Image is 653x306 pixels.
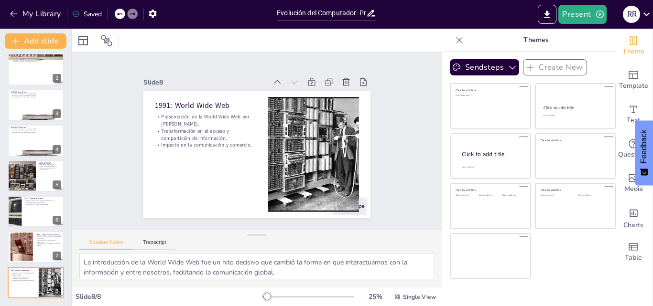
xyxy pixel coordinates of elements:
p: Lanzamiento del primer microprocesador por Intel. [24,200,61,202]
div: Click to add text [479,194,501,197]
div: 2 [53,74,61,83]
div: Saved [72,10,102,19]
div: Click to add title [541,138,609,142]
div: Add text boxes [614,97,653,132]
p: Introducción del primer disco duro por IBM. [11,93,61,95]
p: 1956: El Disco Duro [11,126,61,129]
button: R R [623,5,640,24]
div: 2 [8,53,64,85]
div: Slide 8 / 8 [76,292,262,301]
button: Feedback - Show survey [635,120,653,185]
span: Text [627,115,640,126]
button: Present [558,5,606,24]
div: 7 [8,231,64,263]
p: La ENIAC fue utilizada en aplicaciones militares. [11,61,61,63]
div: 4 [53,145,61,154]
div: Add ready made slides [614,63,653,97]
p: Surgimiento de dispositivos personales. [24,203,61,205]
p: Miniaturización de computadoras. [24,201,61,203]
div: 8 [53,287,61,295]
span: Position [101,35,112,46]
div: Change the overall theme [614,29,653,63]
div: 25 % [364,292,387,301]
button: Sendsteps [450,59,519,75]
div: 3 [8,89,64,121]
div: 4 [8,125,64,156]
p: 1969: ARPANET [39,161,61,164]
span: Single View [403,293,436,301]
div: R R [623,6,640,23]
span: Feedback [640,130,648,163]
p: Impacto en la comunicación y comercio. [154,131,257,148]
input: Insert title [277,6,366,20]
p: Lanzamiento de ARPANET. [39,163,61,165]
p: La ENIAC fue la primera computadora electrónica. [11,57,61,59]
div: Click to add text [456,95,524,97]
p: 1971: Microprocesador [24,197,61,200]
p: Revolución en el almacenamiento de datos. [11,130,61,132]
button: My Library [7,6,65,21]
span: Questions [618,149,649,160]
p: Facilita el desarrollo de software complejo. [11,96,61,98]
div: 6 [8,196,64,227]
div: Click to add title [544,105,607,111]
span: Charts [623,220,643,231]
p: La ENIAC marcó el inicio de la computación moderna. [11,59,61,61]
div: Add images, graphics, shapes or video [614,166,653,200]
div: 3 [53,109,61,118]
p: Revolución en el almacenamiento de datos. [11,95,61,96]
div: Click to add title [462,150,523,158]
div: Click to add title [541,188,609,192]
p: Introducción del primer disco duro por IBM. [11,128,61,130]
p: 1956: El Disco Duro [11,91,61,94]
div: Get real-time input from your audience [614,132,653,166]
div: Add charts and graphs [614,200,653,235]
p: La IBM PC se convierte en un estándar de la industria. [36,236,61,239]
p: Transformación en el acceso y compartición de información. [155,117,258,142]
p: Sistema operativo accesible y arquitectura abierta. [36,243,61,246]
div: Click to add text [541,194,571,197]
div: Click to add title [456,88,524,92]
span: Template [619,81,648,91]
span: Table [625,253,642,263]
p: Facilitó el intercambio de información. [39,167,61,170]
p: Transformación en el acceso y compartición de información. [11,276,36,279]
div: 5 [53,180,61,189]
button: Speaker Notes [79,239,133,250]
p: Presentación de la World Wide Web por [PERSON_NAME]. [157,103,260,128]
p: Popularización de computadoras personales. [36,240,61,243]
p: Impacto en la comunicación y comercio. [11,279,36,281]
div: Click to add text [543,115,607,117]
p: Sentó las bases para Internet. [39,165,61,167]
p: 1983: Computadora Personal [36,233,61,236]
div: 7 [53,252,61,260]
p: Presentación de la World Wide Web por [PERSON_NAME]. [11,272,36,275]
div: Click to add text [578,194,608,197]
div: 6 [53,216,61,224]
p: Themes [467,29,605,52]
div: 5 [8,160,64,192]
button: Add slide [5,33,66,49]
div: Click to add text [456,194,477,197]
p: Facilita el desarrollo de software complejo. [11,132,61,134]
div: Add a table [614,235,653,269]
button: Transcript [133,239,176,250]
span: Media [624,184,643,194]
button: Export to PowerPoint [538,5,556,24]
div: Click to add title [456,188,524,192]
p: 1945: La ENIAC [11,55,61,58]
p: 1991: World Wide Web [11,269,36,272]
div: 8 [8,267,64,298]
div: Click to add text [502,194,524,197]
textarea: La introducción de la World Wide Web fue un hito decisivo que cambió la forma en que interactuamo... [79,253,434,279]
div: Slide 8 [150,66,273,88]
button: Create New [523,59,587,75]
div: Click to add body [462,166,522,169]
span: Theme [622,46,644,57]
p: 1991: World Wide Web [158,89,261,110]
div: Layout [76,33,91,48]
